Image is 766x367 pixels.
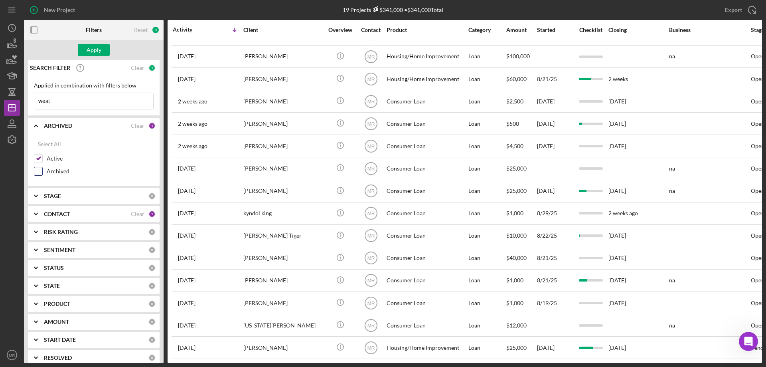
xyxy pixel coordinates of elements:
div: 0 [148,318,156,325]
b: RESOLVED [44,355,72,361]
div: 0 [148,354,156,361]
time: [DATE] [608,300,626,306]
text: MR [367,76,375,82]
span: $2,500 [506,98,523,105]
text: MR [367,345,375,351]
div: 8/21/25 [537,68,573,89]
time: 2025-08-21 16:33 [178,277,195,284]
span: $10,000 [506,232,527,239]
div: na [669,181,749,202]
b: STATE [44,283,60,289]
div: na [669,158,749,179]
div: Consumer Loan [387,91,466,112]
text: MR [367,233,375,239]
div: [DATE] [537,91,573,112]
div: Select All [38,136,61,152]
time: 2025-08-29 15:23 [178,210,195,216]
time: 2025-09-09 13:25 [178,143,207,149]
div: Clear [131,65,144,71]
div: Consumer Loan [387,158,466,179]
button: MR [4,347,20,363]
b: CONTACT [44,211,70,217]
div: Consumer Loan [387,113,466,134]
span: $1,000 [506,300,523,306]
div: [PERSON_NAME] [243,68,323,89]
div: New Project [44,2,75,18]
text: MR [367,323,375,328]
span: $25,000 [506,187,527,194]
div: Started [537,27,573,33]
div: [PERSON_NAME] Tiger [243,225,323,246]
span: $25,000 [506,165,527,172]
span: $1,000 [506,210,523,216]
div: $341,000 [371,6,403,13]
div: [PERSON_NAME] [243,292,323,313]
div: 3 [152,26,160,34]
div: Contact [356,27,386,33]
div: na [669,270,749,291]
time: 2025-08-05 16:53 [178,322,195,329]
time: 2025-08-19 18:41 [178,300,195,306]
text: MR [367,166,375,172]
div: 0 [148,282,156,290]
button: New Project [24,2,83,18]
button: Apply [78,44,110,56]
b: Filters [86,27,102,33]
div: Consumer Loan [387,225,466,246]
div: [DATE] [537,135,573,157]
div: 8/21/25 [537,248,573,269]
span: $1,000 [506,277,523,284]
div: 0 [148,228,156,236]
div: Reset [134,27,148,33]
span: $4,500 [506,143,523,149]
div: Clear [131,211,144,217]
time: 2025-08-22 17:30 [178,232,195,239]
div: [PERSON_NAME] [243,135,323,157]
div: Loan [468,158,505,179]
div: 0 [148,246,156,254]
div: Category [468,27,505,33]
time: [DATE] [608,120,626,127]
div: Export [725,2,742,18]
div: 1 [148,122,156,129]
div: Consumer Loan [387,135,466,157]
text: MR [367,121,375,127]
div: 8/29/25 [537,203,573,224]
b: AMOUNT [44,319,69,325]
button: Export [717,2,762,18]
b: RISK RATING [44,229,78,235]
time: 2025-09-01 17:56 [178,188,195,194]
div: 19 Projects • $341,000 Total [343,6,443,13]
time: 2025-08-21 23:45 [178,255,195,261]
div: Clear [131,123,144,129]
button: Select All [34,136,65,152]
label: Archived [47,167,154,175]
div: Loan [468,225,505,246]
div: Closing [608,27,668,33]
div: Loan [468,181,505,202]
time: [DATE] [608,344,626,351]
text: MR [367,256,375,261]
b: STAGE [44,193,61,199]
b: PRODUCT [44,301,70,307]
div: Apply [87,44,101,56]
text: MR [367,54,375,60]
div: [PERSON_NAME] [243,46,323,67]
div: Consumer Loan [387,270,466,291]
b: STATUS [44,265,64,271]
div: Consumer Loan [387,181,466,202]
div: Loan [468,270,505,291]
div: na [669,315,749,336]
div: 8/19/25 [537,292,573,313]
div: Housing/Home Improvement [387,46,466,67]
time: 2025-09-17 15:41 [178,53,195,60]
div: Housing/Home Improvement [387,337,466,358]
div: Loan [468,203,505,224]
div: Loan [468,68,505,89]
span: $40,000 [506,254,527,261]
text: MR [9,353,15,357]
div: 8/22/25 [537,225,573,246]
div: Loan [468,46,505,67]
div: [PERSON_NAME] [243,158,323,179]
time: [DATE] [608,98,626,105]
